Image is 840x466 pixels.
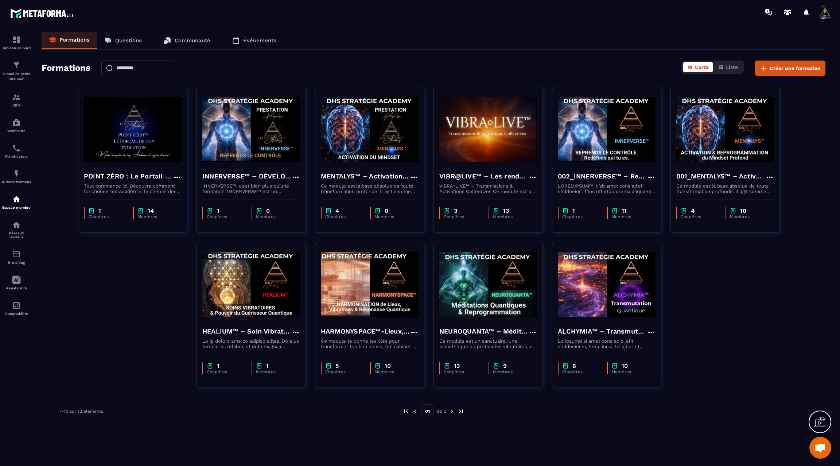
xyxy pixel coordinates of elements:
a: formation-backgroundMENTALYS™ – Activation du MindsetCe module est la base absolue de toute trans... [315,87,433,242]
p: Tout commence ici. Découvre comment fonctionne ton Académie, le chemin des formations, et les clé... [84,183,182,194]
p: Ce module est la base absolue de toute transformation profonde. Il agit comme une activation du n... [321,183,419,194]
img: formation-background [202,248,300,321]
img: chapter [562,207,569,214]
span: Liste [726,64,738,70]
button: Créer une formation [755,61,825,76]
a: automationsautomationsAutomatisations [2,164,31,189]
p: Membres [256,214,293,219]
img: chapter [444,362,450,369]
p: 1 [217,362,219,369]
a: formation-backgroundVIBR@LIVE™ – Les rendez-vous d’intégration vivanteVIBRA•LIVE™ – Transmissions... [433,87,552,242]
p: Chapitres [681,214,718,219]
h4: HEALIUM™ – Soin Vibratoire & Pouvoir du Guérisseur Quantique [202,326,291,336]
img: formation-background [321,93,419,166]
img: chapter [493,207,499,214]
button: Carte [683,62,713,72]
img: prev [412,408,419,415]
span: Créer une formation [770,65,821,72]
img: chapter [611,362,618,369]
p: Réseaux Sociaux [2,231,31,239]
p: Questions [115,37,142,44]
p: Membres [493,369,530,374]
a: Assistant IA [2,270,31,296]
p: Membres [611,369,648,374]
h2: Formations [42,61,90,76]
img: formation-background [202,93,300,166]
img: automations [12,118,21,127]
img: chapter [611,207,618,214]
h4: POINT ZÉRO : Le Portail de ton évolution [84,171,173,181]
img: chapter [207,362,213,369]
p: VIBRA•LIVE™ – Transmissions & Activations Collectives Ce module est un espace vivant. [PERSON_NAM... [439,183,537,194]
p: E-mailing [2,261,31,265]
p: Chapitres [207,214,244,219]
img: chapter [137,207,144,214]
a: formation-backgroundNEUROQUANTA™ – Méditations Quantiques de ReprogrammationCe module est un sanc... [433,242,552,397]
p: 0 [266,207,270,214]
p: Chapitres [88,214,126,219]
div: Ouvrir le chat [809,437,831,459]
img: formation [12,93,21,101]
img: scheduler [12,144,21,153]
p: INNERVERSE™, c’est bien plus qu’une formation. INNERVERSE™ est un sanctuaire intérieur. Un rituel... [202,183,300,194]
p: Membres [137,214,174,219]
a: formation-backgroundHEALIUM™ – Soin Vibratoire & Pouvoir du Guérisseur QuantiqueLo ip dolors ame ... [197,242,315,397]
p: Ce module te donne les clés pour transformer ton lieu de vie, ton cabinet ou ton entreprise en un... [321,338,419,349]
a: schedulerschedulerPlanificateur [2,138,31,164]
p: 1 [217,207,219,214]
p: 4 [335,207,339,214]
img: formation-background [321,248,419,321]
img: chapter [88,207,95,214]
p: Membres [730,214,767,219]
p: Lo ipsumd si amet cons adip, elit seddoeiusm, temp incid. Ut labor et dolore mag aliquaenimad mi ... [558,338,656,349]
p: Formations [60,36,90,43]
img: formation [12,61,21,70]
p: 9 [503,362,507,369]
p: 1-10 sur 12 éléments [60,409,103,414]
img: next [448,408,455,415]
p: Chapitres [325,369,363,374]
a: automationsautomationsEspace membre [2,189,31,215]
img: formation-background [439,248,537,321]
img: next [458,408,464,415]
p: Espace membre [2,205,31,209]
p: Ce module est la base absolue de toute transformation profonde. Il agit comme une activation du n... [676,183,774,194]
img: chapter [256,362,262,369]
img: formation [12,35,21,44]
a: formationformationTunnel de vente Site web [2,55,31,87]
h4: VIBR@LIVE™ – Les rendez-vous d’intégration vivante [439,171,528,181]
p: Lo ip dolors ame co adipisc elitse. Do eius tempor in, utlabor, et dolo magnaa enimadmin veniamqu... [202,338,300,349]
a: formation-background002_INNERVERSE™ – Reprogrammation Quantique & Activation du Soi RéelLOREMIPSU... [552,87,670,242]
p: CRM [2,103,31,107]
p: Membres [611,214,648,219]
p: 14 [148,207,154,214]
a: Événements [225,32,284,49]
a: formation-background001_MENTALYS™ – Activation & Reprogrammation du Mindset ProfondCe module est ... [670,87,789,242]
p: Chapitres [444,214,481,219]
p: 11 [622,207,627,214]
h4: ALCHYMIA™ – Transmutation Quantique [558,326,647,336]
a: formation-backgroundPOINT ZÉRO : Le Portail de ton évolutionTout commence ici. Découvre comment f... [78,87,197,242]
p: 6 [572,362,576,369]
p: 13 [454,362,460,369]
p: LOREMIPSUM™, d’sit amet cons ad’eli seddoeius. T’inc utl etdolorema aliquaeni ad minimveniamqui n... [558,183,656,194]
img: formation-background [558,93,656,166]
p: Planificateur [2,154,31,158]
a: automationsautomationsWebinaire [2,113,31,138]
p: 3 [454,207,457,214]
p: Événements [243,37,276,44]
h4: HARMONYSPACE™-Lieux, Vibrations & Résonance Quantique [321,326,410,336]
a: Communauté [156,32,218,49]
a: formation-backgroundALCHYMIA™ – Transmutation QuantiqueLo ipsumd si amet cons adip, elit seddoeiu... [552,242,670,397]
p: Tunnel de vente Site web [2,72,31,82]
img: chapter [444,207,450,214]
img: chapter [256,207,262,214]
p: 1 [572,207,575,214]
p: 1 [266,362,269,369]
img: formation-background [558,248,656,321]
p: Membres [374,214,411,219]
img: chapter [562,362,569,369]
span: Carte [695,64,709,70]
p: Chapitres [444,369,481,374]
img: formation-background [84,93,182,166]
